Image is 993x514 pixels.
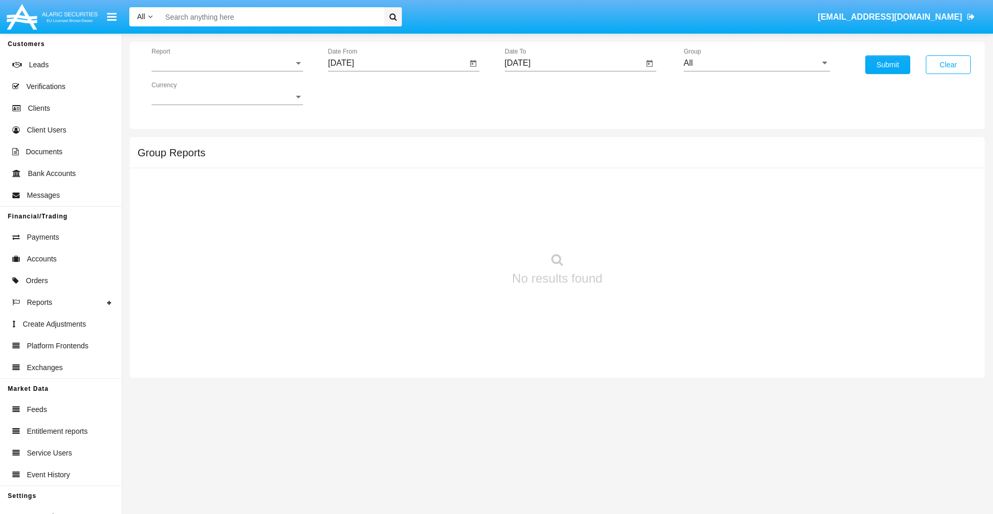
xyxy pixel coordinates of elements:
p: No results found [512,269,603,288]
span: Entitlement reports [27,426,88,437]
span: Exchanges [27,362,63,373]
span: Service Users [27,448,72,459]
span: Create Adjustments [23,319,86,330]
span: Messages [27,190,60,201]
button: Open calendar [467,57,479,70]
input: Search [160,7,381,26]
span: Client Users [27,125,66,136]
span: Reports [27,297,52,308]
h5: Group Reports [138,149,205,157]
button: Clear [926,55,971,74]
span: Verifications [26,81,65,92]
span: [EMAIL_ADDRESS][DOMAIN_NAME] [818,12,962,21]
span: Currency [152,92,294,101]
span: Report [152,58,294,68]
a: [EMAIL_ADDRESS][DOMAIN_NAME] [813,3,980,32]
span: Orders [26,275,48,286]
a: All [129,11,160,22]
button: Submit [865,55,910,74]
span: Leads [29,60,49,70]
span: Accounts [27,254,57,265]
span: Clients [28,103,50,114]
button: Open calendar [643,57,656,70]
span: All [137,12,145,21]
span: Event History [27,469,70,480]
span: Documents [26,146,63,157]
img: Logo image [5,2,99,32]
span: Payments [27,232,59,243]
span: Platform Frontends [27,341,88,351]
span: Bank Accounts [28,168,76,179]
span: Feeds [27,404,47,415]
